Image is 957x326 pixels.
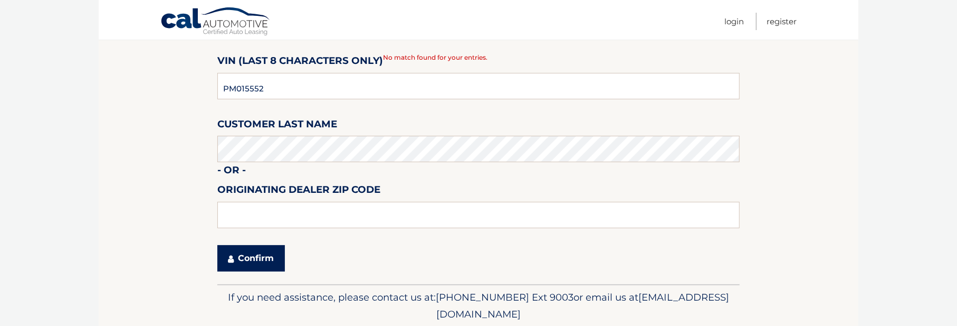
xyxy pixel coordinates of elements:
p: If you need assistance, please contact us at: or email us at [224,289,733,323]
label: Customer Last Name [217,116,337,136]
span: [EMAIL_ADDRESS][DOMAIN_NAME] [436,291,729,320]
a: Login [724,13,744,30]
span: No match found for your entries. [383,53,487,61]
label: Originating Dealer Zip Code [217,182,380,201]
a: Register [767,13,797,30]
button: Confirm [217,245,285,272]
span: [PHONE_NUMBER] Ext 9003 [436,291,573,303]
label: - or - [217,162,246,182]
label: VIN (last 8 characters only) [217,53,383,72]
a: Cal Automotive [160,7,271,38]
